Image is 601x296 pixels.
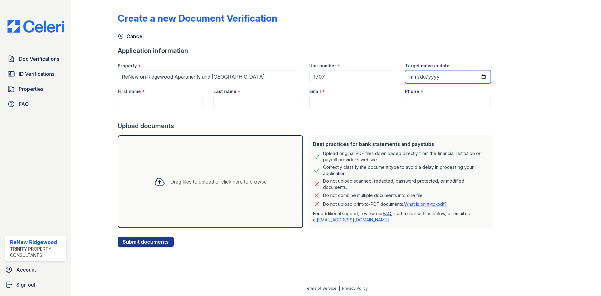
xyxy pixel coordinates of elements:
span: Sign out [16,281,35,288]
div: Correctly classify the document type to avoid a delay in processing your application. [323,164,488,177]
span: Doc Verifications [19,55,59,63]
a: FAQ [383,211,391,216]
span: Account [16,266,36,273]
a: Properties [5,83,66,95]
div: Upload documents [118,122,496,130]
a: Privacy Policy [342,286,368,291]
div: ReNew Ridgewood [10,238,64,246]
a: [EMAIL_ADDRESS][DOMAIN_NAME] [317,217,389,222]
img: CE_Logo_Blue-a8612792a0a2168367f1c8372b55b34899dd931a85d93a1a3d3e32e68fde9ad4.png [3,20,69,33]
a: Sign out [3,278,69,291]
div: Best practices for bank statements and paystubs [313,140,488,148]
div: Application information [118,46,496,55]
button: Submit documents [118,237,174,247]
a: What is print-to-pdf? [404,201,447,207]
p: For additional support, review our , start a chat with us below, or email us at [313,210,488,223]
p: Do not upload print-to-PDF documents. [323,201,447,207]
div: | [339,286,340,291]
div: Do not combine multiple documents into one file. [323,192,424,199]
a: Doc Verifications [5,53,66,65]
a: ID Verifications [5,68,66,80]
label: Unit number [309,63,336,69]
label: Email [309,88,321,95]
div: Create a new Document Verification [118,13,277,24]
div: Do not upload scanned, redacted, password protected, or modified documents. [323,178,488,190]
span: Properties [19,85,44,93]
a: Account [3,263,69,276]
label: Phone [405,88,419,95]
span: FAQ [19,100,29,108]
label: Last name [213,88,236,95]
label: Property [118,63,137,69]
label: First name [118,88,141,95]
div: Drag files to upload or click here to browse [170,178,267,185]
a: Cancel [118,33,144,40]
a: Terms of Service [305,286,336,291]
span: ID Verifications [19,70,54,78]
a: FAQ [5,98,66,110]
div: Upload original PDF files downloaded directly from the financial institution or payroll provider’... [323,150,488,163]
div: Trinity Property Consultants [10,246,64,258]
label: Target move in date [405,63,449,69]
